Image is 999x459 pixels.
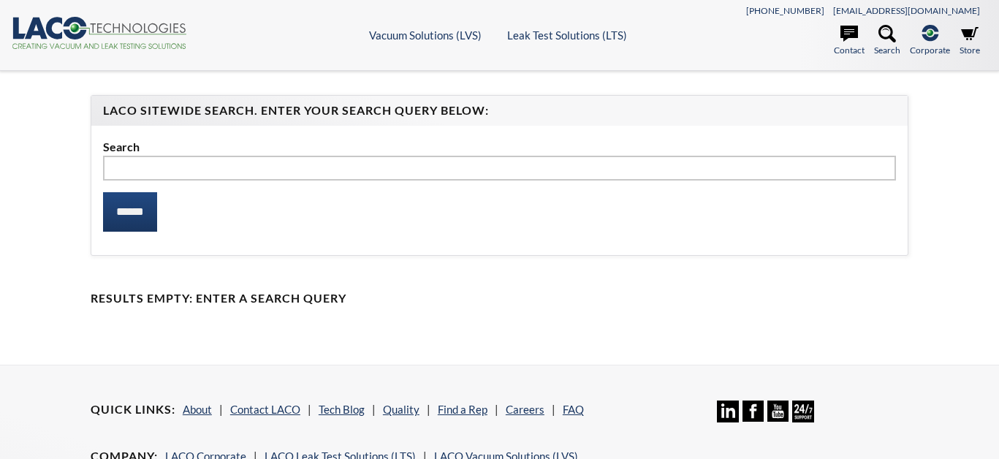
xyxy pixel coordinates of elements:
[746,5,824,16] a: [PHONE_NUMBER]
[438,403,487,416] a: Find a Rep
[792,411,813,425] a: 24/7 Support
[230,403,300,416] a: Contact LACO
[910,43,950,57] span: Corporate
[874,25,900,57] a: Search
[91,291,908,306] h4: Results Empty: Enter a Search Query
[103,137,896,156] label: Search
[91,402,175,417] h4: Quick Links
[792,401,813,422] img: 24/7 Support Icon
[834,25,865,57] a: Contact
[563,403,584,416] a: FAQ
[103,103,896,118] h4: LACO Sitewide Search. Enter your Search Query Below:
[383,403,419,416] a: Quality
[507,29,627,42] a: Leak Test Solutions (LTS)
[960,25,980,57] a: Store
[833,5,980,16] a: [EMAIL_ADDRESS][DOMAIN_NAME]
[183,403,212,416] a: About
[369,29,482,42] a: Vacuum Solutions (LVS)
[319,403,365,416] a: Tech Blog
[506,403,544,416] a: Careers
